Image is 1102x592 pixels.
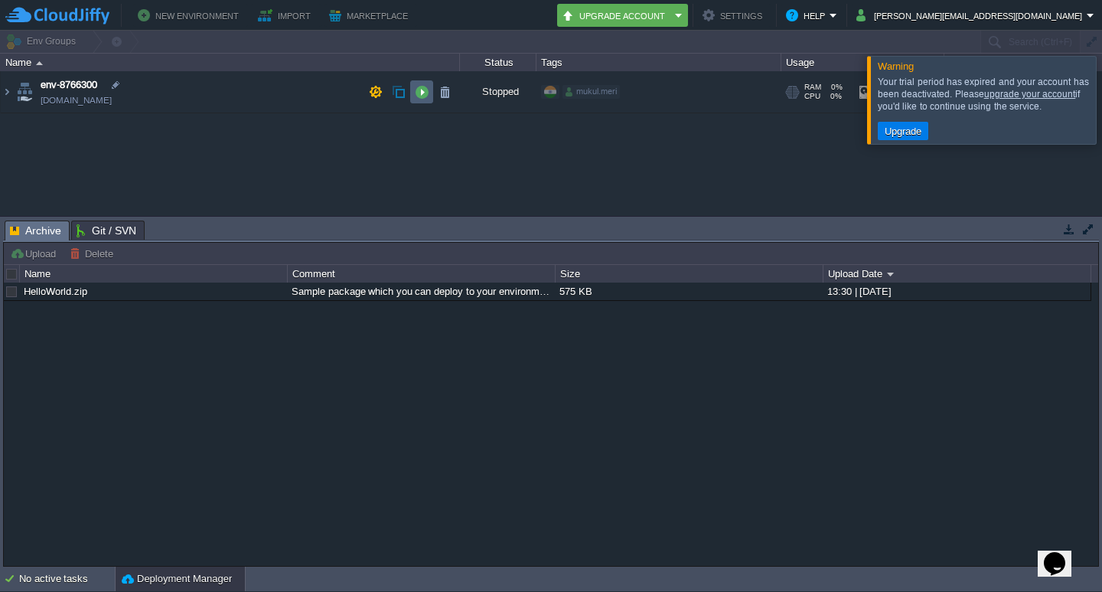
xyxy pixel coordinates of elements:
[878,76,1092,113] div: Your trial period has expired and your account has been deactivated. Please if you'd like to cont...
[984,89,1076,100] a: upgrade your account
[5,6,109,25] img: CloudJiffy
[804,92,820,101] span: CPU
[329,6,412,25] button: Marketplace
[36,61,43,65] img: AMDAwAAAACH5BAEAAAAALAAAAAABAAEAAAICRAEAOw==
[782,54,944,71] div: Usage
[14,71,35,113] img: AMDAwAAAACH5BAEAAAAALAAAAAABAAEAAAICRAEAOw==
[41,77,97,93] a: env-8766300
[786,6,830,25] button: Help
[461,54,536,71] div: Status
[804,83,821,92] span: RAM
[1038,531,1087,577] iframe: chat widget
[562,85,620,99] div: mukul.meri
[24,286,87,297] a: HelloWorld.zip
[556,283,822,300] div: 575 KB
[537,54,781,71] div: Tags
[70,247,118,260] button: Delete
[258,6,315,25] button: Import
[21,265,287,283] div: Name
[122,571,232,587] button: Deployment Manager
[1,71,13,113] img: AMDAwAAAACH5BAEAAAAALAAAAAABAAEAAAICRAEAOw==
[288,283,554,300] div: Sample package which you can deploy to your environment. Feel free to delete and upload a package...
[562,6,670,25] button: Upgrade Account
[859,71,909,113] div: 20%
[19,567,115,591] div: No active tasks
[826,92,842,101] span: 0%
[138,6,243,25] button: New Environment
[10,221,61,240] span: Archive
[41,93,112,108] span: [DOMAIN_NAME]
[824,265,1091,283] div: Upload Date
[823,283,1090,300] div: 13:30 | [DATE]
[289,265,555,283] div: Comment
[827,83,843,92] span: 0%
[703,6,767,25] button: Settings
[77,221,136,240] span: Git / SVN
[856,6,1087,25] button: [PERSON_NAME][EMAIL_ADDRESS][DOMAIN_NAME]
[2,54,459,71] div: Name
[556,265,823,283] div: Size
[10,247,60,260] button: Upload
[880,124,926,138] button: Upgrade
[878,61,914,72] span: Warning
[460,71,536,113] div: Stopped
